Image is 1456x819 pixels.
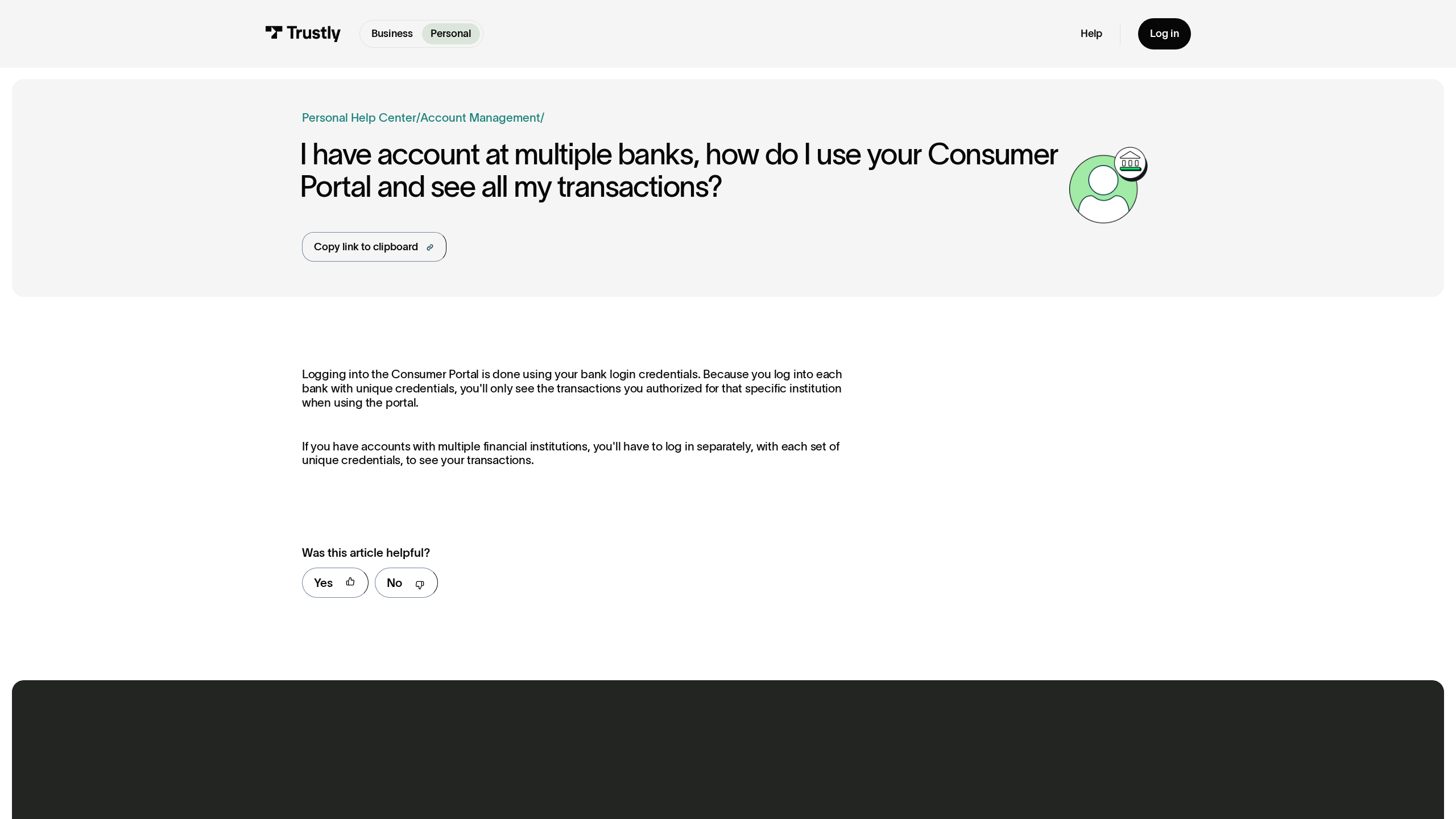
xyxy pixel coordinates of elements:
a: Personal Help Center [302,109,416,126]
div: No [387,574,402,591]
p: Personal [431,26,471,42]
div: Was this article helpful? [302,544,819,561]
a: No [375,568,439,598]
div: Log in [1150,27,1179,41]
p: If you have accounts with multiple financial institutions, you'll have to log in separately, with... [302,440,850,468]
h1: I have account at multiple banks, how do I use your Consumer Portal and see all my transactions? [300,138,1063,203]
a: Copy link to clipboard [302,232,446,262]
div: / [416,109,420,126]
a: Account Management [420,111,540,124]
div: Yes [314,574,333,591]
p: Logging into the Consumer Portal is done using your bank login credentials. Because you log into ... [302,367,850,409]
div: Copy link to clipboard [314,239,418,255]
a: Help [1081,27,1102,41]
div: / [540,109,544,126]
a: Personal [422,23,480,44]
p: Business [371,26,413,42]
img: Trustly Logo [265,26,341,42]
a: Yes [302,568,369,598]
a: Business [363,23,422,44]
a: Log in [1138,18,1190,49]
